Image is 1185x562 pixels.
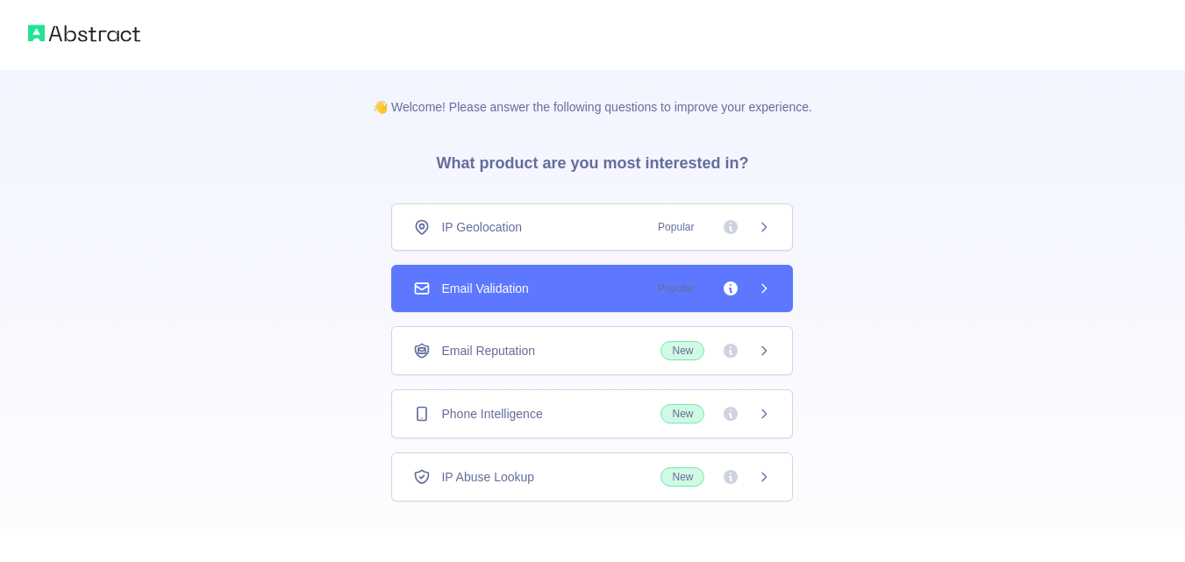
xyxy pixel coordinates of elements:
span: New [660,341,704,360]
span: Phone Intelligence [441,405,542,423]
h3: What product are you most interested in? [408,116,776,203]
p: 👋 Welcome! Please answer the following questions to improve your experience. [345,70,840,116]
span: New [660,467,704,487]
span: Email Validation [441,280,528,297]
span: IP Abuse Lookup [441,468,534,486]
span: New [660,404,704,423]
img: Abstract logo [28,21,140,46]
span: IP Geolocation [441,218,522,236]
span: Email Reputation [441,342,535,359]
span: Popular [647,218,704,236]
span: Popular [647,280,704,297]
